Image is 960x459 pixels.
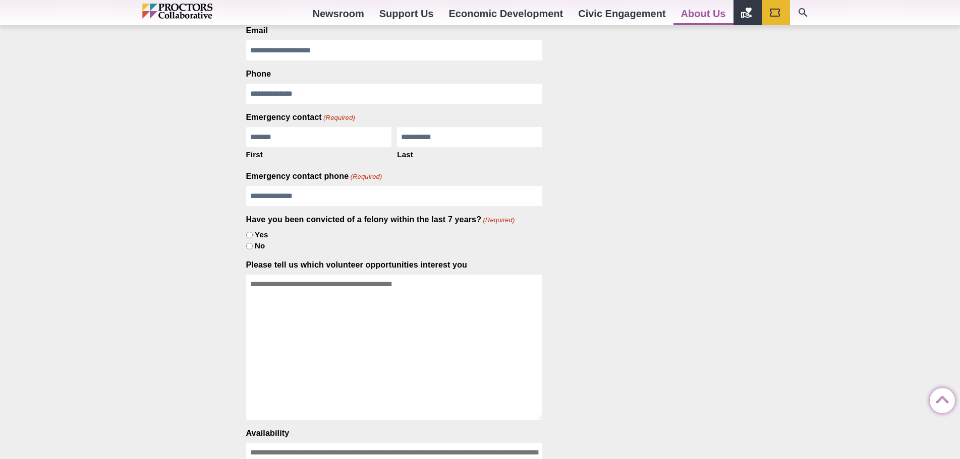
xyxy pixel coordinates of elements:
[246,69,271,80] label: Phone
[322,113,355,122] span: (Required)
[246,147,391,160] label: First
[350,172,382,181] span: (Required)
[246,112,356,123] legend: Emergency contact
[246,428,290,439] label: Availability
[246,171,382,182] label: Emergency contact phone
[930,388,950,409] a: Back to Top
[255,230,268,240] label: Yes
[255,241,265,251] label: No
[142,4,256,19] img: Proctors logo
[246,214,515,225] legend: Have you been convicted of a felony within the last 7 years?
[397,147,542,160] label: Last
[246,25,268,36] label: Email
[482,216,515,225] span: (Required)
[246,259,468,271] label: Please tell us which volunteer opportunities interest you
